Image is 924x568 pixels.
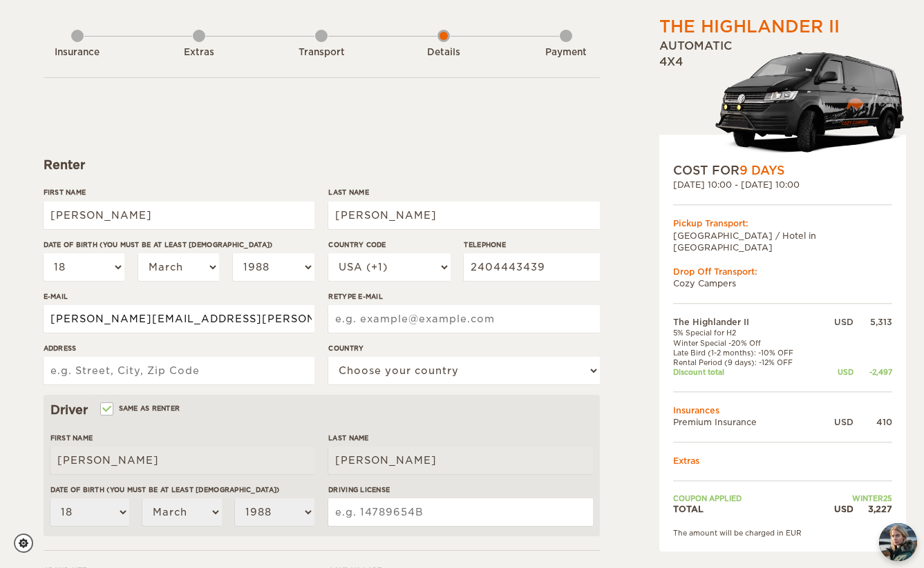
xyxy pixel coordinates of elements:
a: Cookie settings [14,533,42,553]
td: Winter Special -20% Off [673,338,821,348]
input: e.g. Smith [328,202,599,229]
input: e.g. Street, City, Zip Code [44,357,314,384]
label: Country Code [328,239,450,250]
td: WINTER25 [820,493,892,503]
div: USD [820,316,853,328]
td: [GEOGRAPHIC_DATA] / Hotel in [GEOGRAPHIC_DATA] [673,230,892,253]
div: [DATE] 10:00 - [DATE] 10:00 [673,179,892,191]
label: Date of birth (You must be at least [DEMOGRAPHIC_DATA]) [44,239,314,250]
input: Same as renter [102,406,111,415]
input: e.g. 1 234 567 890 [464,253,599,281]
label: Same as renter [102,402,180,415]
td: Late Bird (1-2 months): -10% OFF [673,348,821,358]
td: Cozy Campers [673,277,892,289]
div: Renter [44,157,600,173]
input: e.g. Smith [328,447,592,474]
span: 9 Days [739,164,784,177]
td: Discount total [673,368,821,378]
div: -2,497 [854,368,892,378]
div: Insurance [39,46,115,59]
label: First Name [44,187,314,197]
div: Details [406,46,482,59]
input: e.g. 14789654B [328,498,592,526]
img: stor-langur-223.png [715,43,906,162]
label: Address [44,343,314,353]
label: E-mail [44,291,314,302]
div: Extras [161,46,237,59]
td: 5% Special for H2 [673,329,821,338]
div: The amount will be charged in EUR [673,528,892,538]
label: Telephone [464,239,599,250]
td: The Highlander II [673,316,821,328]
img: Freyja at Cozy Campers [879,523,917,561]
label: Last Name [328,187,599,197]
td: Rental Period (9 days): -12% OFF [673,358,821,367]
label: Last Name [328,433,592,443]
td: Coupon applied [673,493,821,503]
div: Automatic 4x4 [659,39,906,163]
div: Drop Off Transport: [673,266,892,277]
label: Country [328,343,599,353]
label: Driving License [328,484,592,495]
label: Retype E-mail [328,291,599,302]
input: e.g. William [44,202,314,229]
input: e.g. example@example.com [328,305,599,333]
div: USD [820,504,853,516]
td: TOTAL [673,504,821,516]
button: chat-button [879,523,917,561]
td: Extras [673,455,892,467]
td: Premium Insurance [673,416,821,428]
div: COST FOR [673,162,892,179]
div: Pickup Transport: [673,218,892,230]
div: 3,227 [854,504,892,516]
td: Insurances [673,404,892,416]
div: Payment [528,46,604,59]
input: e.g. William [50,447,314,474]
input: e.g. example@example.com [44,305,314,333]
div: USD [820,368,853,378]
div: Driver [50,402,593,418]
div: 5,313 [854,316,892,328]
label: Date of birth (You must be at least [DEMOGRAPHIC_DATA]) [50,484,314,495]
label: First Name [50,433,314,443]
div: Transport [283,46,359,59]
div: USD [820,416,853,428]
div: 410 [854,416,892,428]
div: The Highlander II [659,15,840,39]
